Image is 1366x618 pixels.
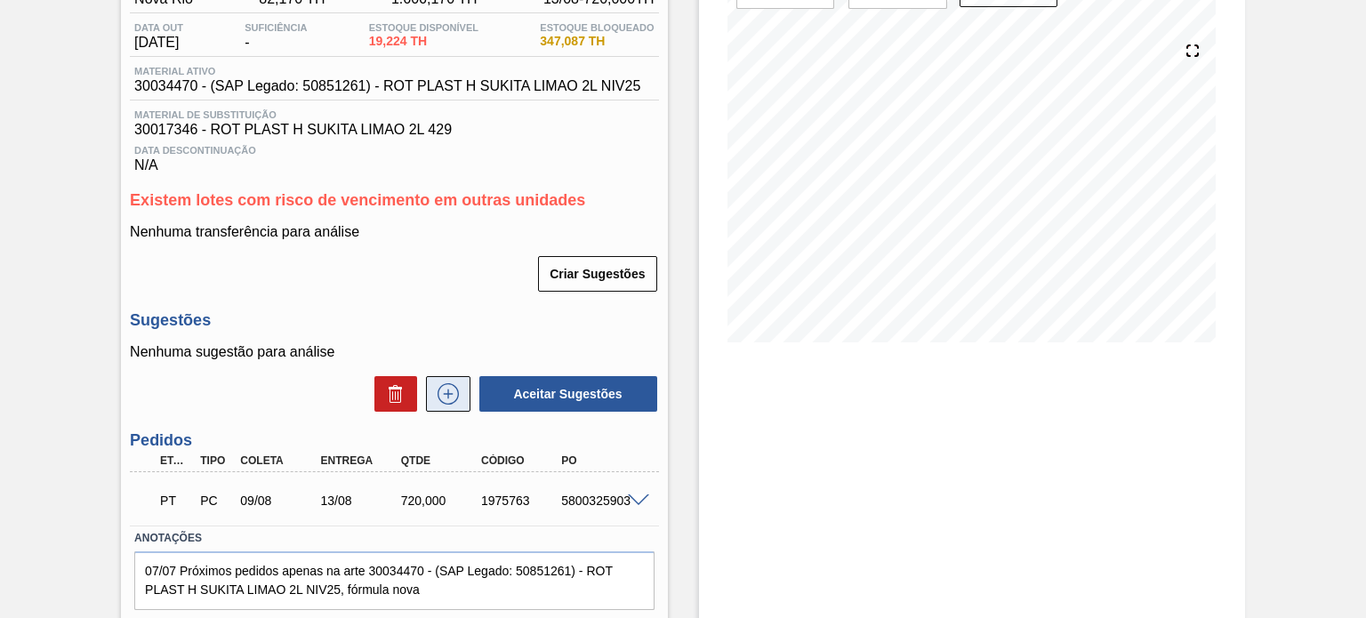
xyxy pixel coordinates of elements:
div: Código [477,454,565,467]
span: [DATE] [134,35,183,51]
span: 347,087 TH [540,35,654,48]
button: Aceitar Sugestões [479,376,657,412]
span: Estoque Disponível [369,22,478,33]
div: Entrega [317,454,405,467]
div: 5800325903 [557,494,645,508]
div: Excluir Sugestões [366,376,417,412]
div: Pedido de Compra [196,494,236,508]
h3: Pedidos [130,431,658,450]
div: PO [557,454,645,467]
div: 720,000 [397,494,485,508]
div: - [240,22,311,51]
div: Nova sugestão [417,376,470,412]
div: Pedido em Trânsito [156,481,196,520]
div: 1975763 [477,494,565,508]
span: Material de Substituição [134,109,654,120]
span: 30017346 - ROT PLAST H SUKITA LIMAO 2L 429 [134,122,654,138]
span: Suficiência [245,22,307,33]
div: Qtde [397,454,485,467]
span: 30034470 - (SAP Legado: 50851261) - ROT PLAST H SUKITA LIMAO 2L NIV25 [134,78,640,94]
span: Data out [134,22,183,33]
div: Aceitar Sugestões [470,374,659,413]
label: Anotações [134,526,654,551]
div: N/A [130,138,658,173]
h3: Sugestões [130,311,658,330]
div: Tipo [196,454,236,467]
span: Estoque Bloqueado [540,22,654,33]
span: Material ativo [134,66,640,76]
span: 19,224 TH [369,35,478,48]
div: Criar Sugestões [540,254,658,293]
p: Nenhuma transferência para análise [130,224,658,240]
span: Existem lotes com risco de vencimento em outras unidades [130,191,585,209]
div: Etapa [156,454,196,467]
div: 09/08/2025 [236,494,324,508]
span: Data Descontinuação [134,145,654,156]
div: 13/08/2025 [317,494,405,508]
p: Nenhuma sugestão para análise [130,344,658,360]
div: Coleta [236,454,324,467]
button: Criar Sugestões [538,256,656,292]
textarea: 07/07 Próximos pedidos apenas na arte 30034470 - (SAP Legado: 50851261) - ROT PLAST H SUKITA LIMA... [134,551,654,610]
p: PT [160,494,191,508]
